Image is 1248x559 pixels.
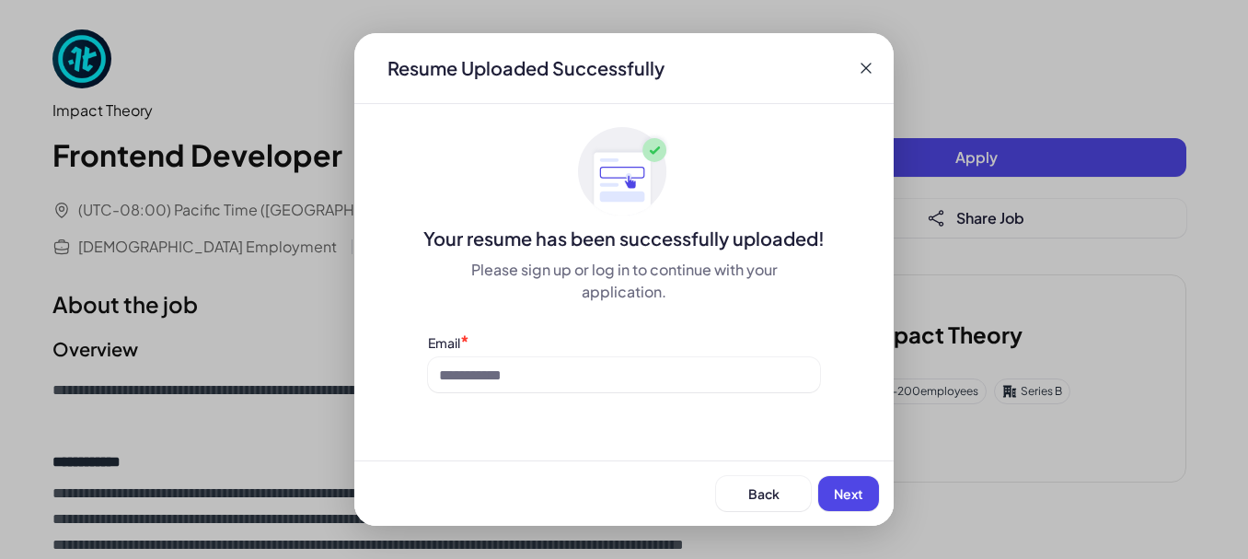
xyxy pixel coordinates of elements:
[748,485,780,502] span: Back
[818,476,879,511] button: Next
[578,126,670,218] img: ApplyedMaskGroup3.svg
[716,476,811,511] button: Back
[834,485,863,502] span: Next
[354,226,894,251] div: Your resume has been successfully uploaded!
[428,259,820,303] div: Please sign up or log in to continue with your application.
[373,55,679,81] div: Resume Uploaded Successfully
[428,334,460,351] label: Email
